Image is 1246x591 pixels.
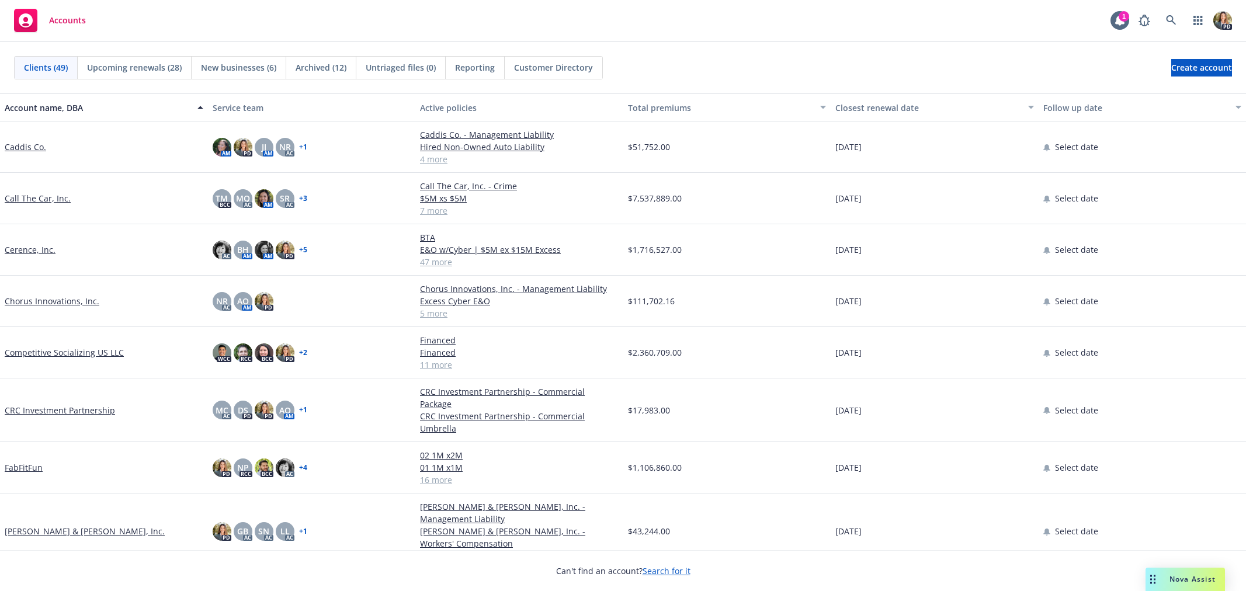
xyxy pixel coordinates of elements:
span: $1,106,860.00 [628,461,682,474]
span: NR [279,141,291,153]
span: [DATE] [835,244,862,256]
span: Select date [1055,192,1098,204]
span: New businesses (6) [201,61,276,74]
span: Accounts [49,16,86,25]
span: $111,702.16 [628,295,675,307]
button: Total premiums [623,93,831,121]
span: $17,983.00 [628,404,670,416]
a: 01 1M x1M [420,461,619,474]
a: 16 more [420,474,619,486]
span: [DATE] [835,141,862,153]
a: CRC Investment Partnership [5,404,115,416]
div: Active policies [420,102,619,114]
img: photo [234,138,252,157]
span: Select date [1055,346,1098,359]
img: photo [1213,11,1232,30]
span: Select date [1055,244,1098,256]
span: [DATE] [835,346,862,359]
span: SR [280,192,290,204]
div: Closest renewal date [835,102,1021,114]
a: Financed [420,346,619,359]
span: Select date [1055,295,1098,307]
span: $43,244.00 [628,525,670,537]
span: JJ [262,141,266,153]
span: GB [237,525,248,537]
a: Search [1160,9,1183,32]
a: $5M xs $5M [420,192,619,204]
img: photo [276,343,294,362]
div: Service team [213,102,411,114]
span: $51,752.00 [628,141,670,153]
span: LL [280,525,290,537]
img: photo [234,343,252,362]
button: Nova Assist [1146,568,1225,591]
span: [DATE] [835,295,862,307]
button: Closest renewal date [831,93,1039,121]
span: [DATE] [835,525,862,537]
a: 5 more [420,550,619,562]
span: BH [237,244,249,256]
span: Reporting [455,61,495,74]
span: $7,537,889.00 [628,192,682,204]
a: [PERSON_NAME] & [PERSON_NAME], Inc. [5,525,165,537]
img: photo [255,401,273,419]
a: Search for it [643,565,690,576]
a: 5 more [420,307,619,319]
span: [DATE] [835,404,862,416]
span: Select date [1055,461,1098,474]
span: [DATE] [835,461,862,474]
div: Total premiums [628,102,814,114]
span: [DATE] [835,192,862,204]
span: AO [279,404,291,416]
img: photo [213,241,231,259]
a: 47 more [420,256,619,268]
a: 7 more [420,204,619,217]
a: Call The Car, Inc. - Crime [420,180,619,192]
a: 4 more [420,153,619,165]
a: Competitive Socializing US LLC [5,346,124,359]
a: Hired Non-Owned Auto Liability [420,141,619,153]
a: + 1 [299,406,307,413]
span: $2,360,709.00 [628,346,682,359]
img: photo [276,241,294,259]
span: SN [258,525,269,537]
a: 02 1M x2M [420,449,619,461]
a: Accounts [9,4,91,37]
span: Create account [1171,57,1232,79]
a: Call The Car, Inc. [5,192,71,204]
span: Nova Assist [1169,574,1216,584]
img: photo [213,522,231,541]
img: photo [255,189,273,208]
a: + 3 [299,195,307,202]
span: Select date [1055,141,1098,153]
button: Service team [208,93,416,121]
div: 1 [1119,11,1129,22]
a: CRC Investment Partnership - Commercial Package [420,385,619,410]
img: photo [213,458,231,477]
div: Drag to move [1146,568,1160,591]
span: Clients (49) [24,61,68,74]
span: Select date [1055,404,1098,416]
a: 11 more [420,359,619,371]
a: CRC Investment Partnership - Commercial Umbrella [420,410,619,434]
span: NP [237,461,249,474]
span: Untriaged files (0) [366,61,436,74]
span: DS [238,404,248,416]
a: Switch app [1186,9,1210,32]
img: photo [255,458,273,477]
a: FabFitFun [5,461,43,474]
span: MC [216,404,228,416]
div: Account name, DBA [5,102,190,114]
a: Report a Bug [1133,9,1156,32]
span: NR [216,295,228,307]
a: Chorus Innovations, Inc. - Management Liability [420,283,619,295]
img: photo [255,241,273,259]
a: [PERSON_NAME] & [PERSON_NAME], Inc. - Management Liability [420,500,619,525]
